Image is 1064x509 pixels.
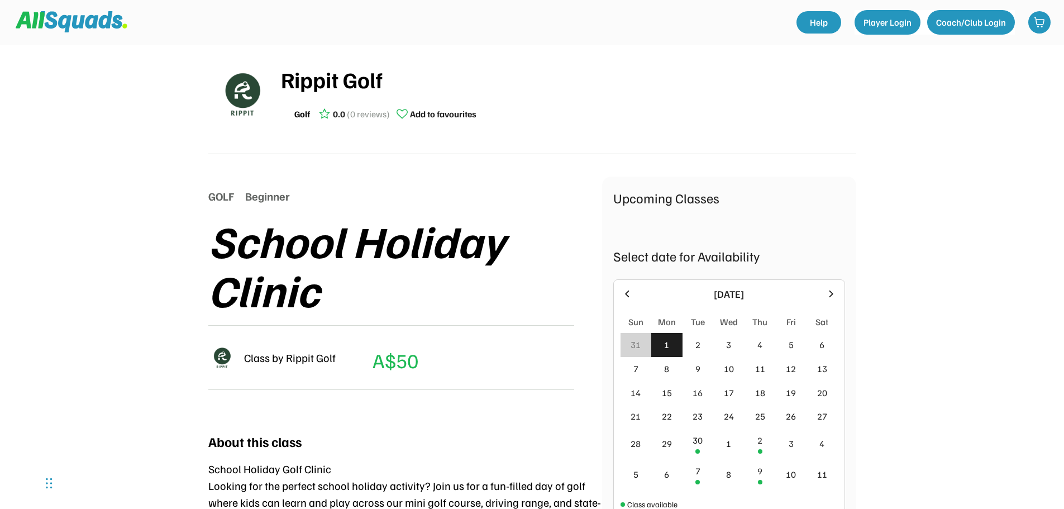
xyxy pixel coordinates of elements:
[1034,17,1045,28] img: shopping-cart-01%20%281%29.svg
[855,10,920,35] button: Player Login
[724,362,734,375] div: 10
[817,386,827,399] div: 20
[720,315,738,329] div: Wed
[693,434,703,447] div: 30
[757,338,762,351] div: 4
[695,338,700,351] div: 2
[752,315,767,329] div: Thu
[755,386,765,399] div: 18
[817,362,827,375] div: 13
[633,468,638,481] div: 5
[333,107,345,121] div: 0.0
[786,468,796,481] div: 10
[726,468,731,481] div: 8
[757,464,762,478] div: 9
[786,386,796,399] div: 19
[208,188,234,204] div: GOLF
[693,386,703,399] div: 16
[819,437,824,450] div: 4
[208,344,235,371] img: Rippitlogov2_green.png
[789,338,794,351] div: 5
[755,410,765,423] div: 25
[789,437,794,450] div: 3
[664,362,669,375] div: 8
[815,315,828,329] div: Sat
[631,410,641,423] div: 21
[695,464,700,478] div: 7
[817,410,827,423] div: 27
[294,107,310,121] div: Golf
[757,434,762,447] div: 2
[16,11,127,32] img: Squad%20Logo.svg
[662,410,672,423] div: 22
[786,362,796,375] div: 12
[281,63,856,96] div: Rippit Golf
[662,437,672,450] div: 29
[613,246,845,266] div: Select date for Availability
[817,468,827,481] div: 11
[631,338,641,351] div: 31
[927,10,1015,35] button: Coach/Club Login
[208,431,302,451] div: About this class
[786,315,796,329] div: Fri
[628,315,643,329] div: Sun
[662,386,672,399] div: 15
[373,345,418,375] div: A$50
[755,362,765,375] div: 11
[693,410,703,423] div: 23
[613,188,845,208] div: Upcoming Classes
[410,107,476,121] div: Add to favourites
[664,468,669,481] div: 6
[244,349,336,366] div: Class by Rippit Golf
[726,338,731,351] div: 3
[664,338,669,351] div: 1
[724,410,734,423] div: 24
[691,315,705,329] div: Tue
[631,437,641,450] div: 28
[208,216,602,314] div: School Holiday Clinic
[245,188,290,204] div: Beginner
[631,386,641,399] div: 14
[214,66,270,122] img: Rippitlogov2_green.png
[724,386,734,399] div: 17
[347,107,390,121] div: (0 reviews)
[726,437,731,450] div: 1
[658,315,676,329] div: Mon
[640,287,819,302] div: [DATE]
[695,362,700,375] div: 9
[786,410,796,423] div: 26
[819,338,824,351] div: 6
[796,11,841,34] a: Help
[633,362,638,375] div: 7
